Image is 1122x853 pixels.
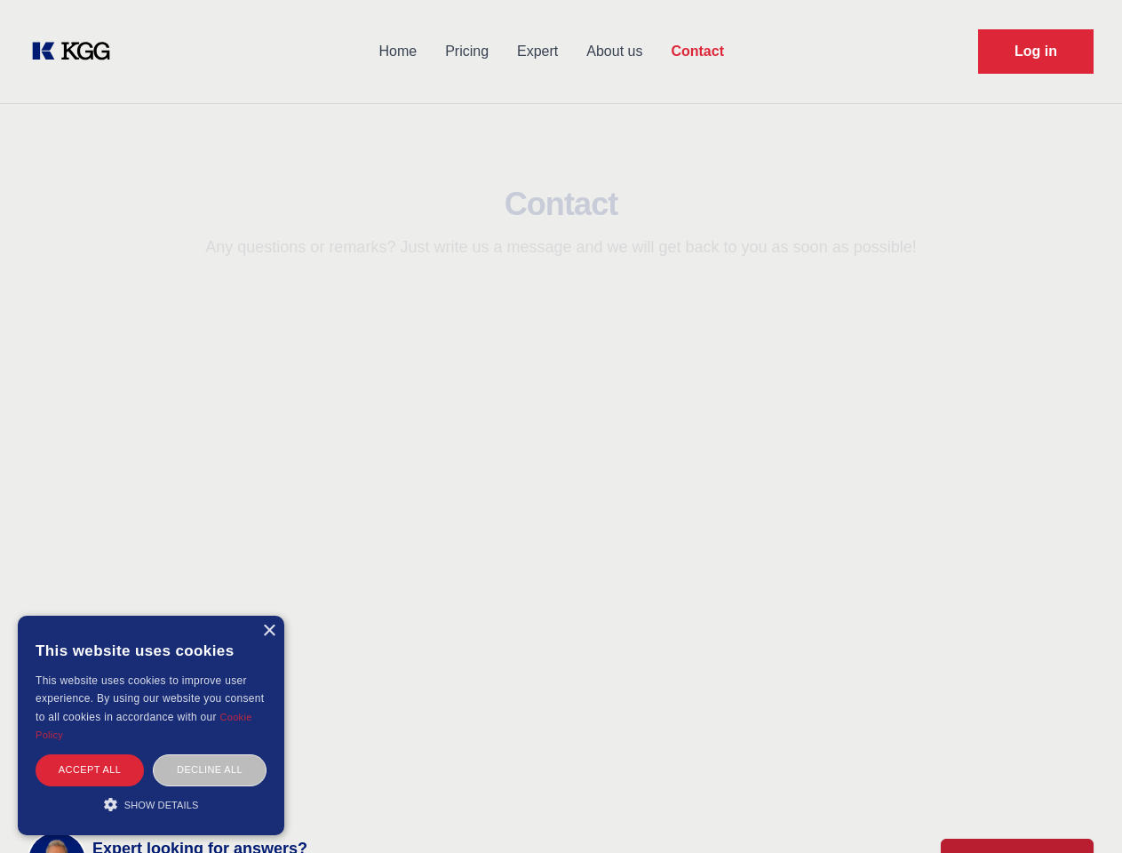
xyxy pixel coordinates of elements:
[739,722,828,737] a: Privacy Policy
[978,29,1094,74] a: Request Demo
[153,754,267,785] div: Decline all
[21,187,1101,222] h2: Contact
[36,629,267,672] div: This website uses cookies
[124,800,199,810] span: Show details
[522,720,950,741] p: By selecting this, you agree to the and .
[656,28,738,75] a: Contact
[473,767,1002,811] button: Let's talk
[36,754,144,785] div: Accept all
[473,517,723,535] label: Phone Number*
[36,795,267,813] div: Show details
[36,712,252,740] a: Cookie Policy
[859,722,945,737] a: Cookie Policy
[1033,768,1122,853] iframe: Chat Widget
[364,28,431,75] a: Home
[522,476,602,494] div: I am an expert
[473,395,1002,412] label: Email*
[71,379,419,411] h2: Contact Information
[503,28,572,75] a: Expert
[752,517,1002,535] label: Organization*
[473,315,723,332] label: First Name*
[71,471,419,492] p: [PERSON_NAME][STREET_ADDRESS],
[36,674,264,723] span: This website uses cookies to improve user experience. By using our website you consent to all coo...
[71,599,248,620] a: @knowledgegategroup
[572,28,656,75] a: About us
[21,236,1101,258] p: Any questions or remarks? Just write us a message and we will get back to you as soon as possible!
[473,597,1002,615] label: Message
[431,28,503,75] a: Pricing
[103,567,344,588] a: [EMAIL_ADDRESS][DOMAIN_NAME]
[262,625,275,638] div: Close
[28,37,124,66] a: KOL Knowledge Platform: Talk to Key External Experts (KEE)
[71,492,419,514] p: [GEOGRAPHIC_DATA], [GEOGRAPHIC_DATA]
[71,421,419,442] p: We would love to hear from you.
[752,315,1002,332] label: Last Name*
[103,535,231,556] a: [PHONE_NUMBER]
